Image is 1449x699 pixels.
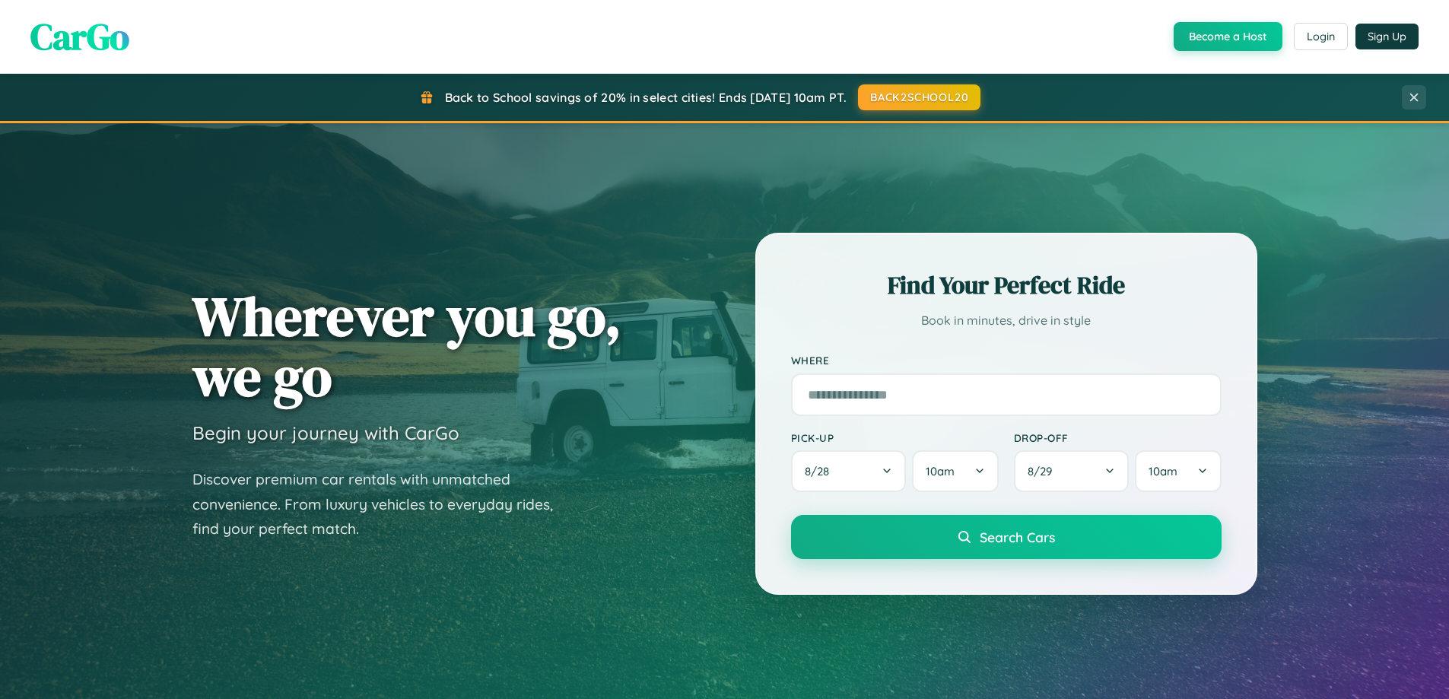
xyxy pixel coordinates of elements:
label: Pick-up [791,431,999,444]
span: 10am [1149,464,1177,478]
label: Drop-off [1014,431,1222,444]
span: Back to School savings of 20% in select cities! Ends [DATE] 10am PT. [445,90,847,105]
h2: Find Your Perfect Ride [791,268,1222,302]
span: 8 / 29 [1028,464,1060,478]
button: Login [1294,23,1348,50]
button: 10am [912,450,998,492]
button: 8/29 [1014,450,1130,492]
button: Sign Up [1355,24,1419,49]
span: 10am [926,464,955,478]
span: CarGo [30,11,129,62]
h1: Wherever you go, we go [192,286,621,406]
span: 8 / 28 [805,464,837,478]
button: Become a Host [1174,22,1282,51]
button: Search Cars [791,515,1222,559]
button: 8/28 [791,450,907,492]
h3: Begin your journey with CarGo [192,421,459,444]
p: Book in minutes, drive in style [791,310,1222,332]
p: Discover premium car rentals with unmatched convenience. From luxury vehicles to everyday rides, ... [192,467,573,542]
label: Where [791,354,1222,367]
button: BACK2SCHOOL20 [858,84,980,110]
button: 10am [1135,450,1221,492]
span: Search Cars [980,529,1055,545]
